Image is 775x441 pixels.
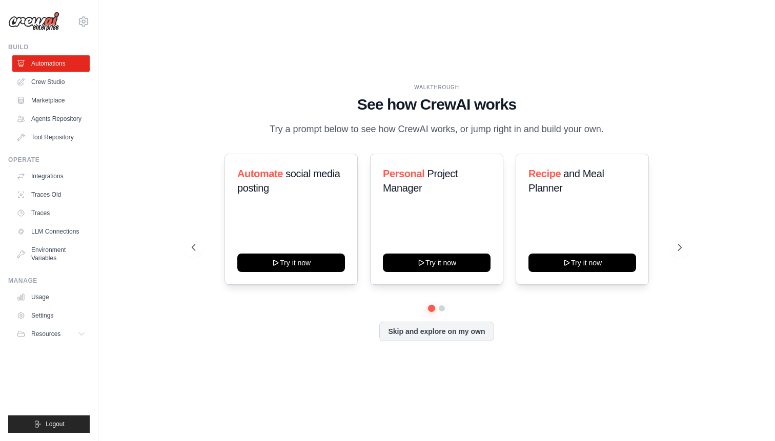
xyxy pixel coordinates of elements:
[8,415,90,433] button: Logout
[237,168,340,194] span: social media posting
[383,254,491,272] button: Try it now
[12,186,90,203] a: Traces Old
[379,322,494,341] button: Skip and explore on my own
[237,254,345,272] button: Try it now
[383,168,458,194] span: Project Manager
[12,129,90,145] a: Tool Repository
[12,111,90,127] a: Agents Repository
[12,205,90,221] a: Traces
[12,326,90,342] button: Resources
[8,277,90,285] div: Manage
[528,168,604,194] span: and Meal Planner
[192,95,682,114] h1: See how CrewAI works
[192,83,682,91] div: WALKTHROUGH
[31,330,60,338] span: Resources
[46,420,65,428] span: Logout
[8,43,90,51] div: Build
[528,168,561,179] span: Recipe
[12,55,90,72] a: Automations
[12,307,90,324] a: Settings
[12,168,90,184] a: Integrations
[12,74,90,90] a: Crew Studio
[264,122,609,137] p: Try a prompt below to see how CrewAI works, or jump right in and build your own.
[8,156,90,164] div: Operate
[528,254,636,272] button: Try it now
[12,92,90,109] a: Marketplace
[12,242,90,266] a: Environment Variables
[383,168,424,179] span: Personal
[12,223,90,240] a: LLM Connections
[8,12,59,31] img: Logo
[12,289,90,305] a: Usage
[237,168,283,179] span: Automate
